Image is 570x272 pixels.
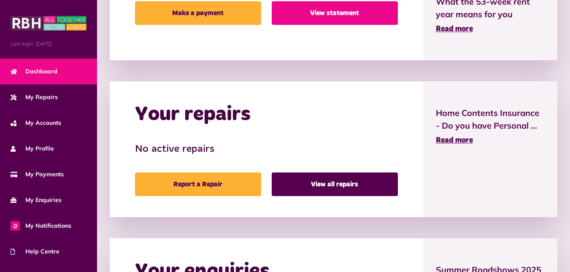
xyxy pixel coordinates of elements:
[135,102,251,127] h2: Your repairs
[11,40,86,48] span: Last login: [DATE]
[135,143,398,156] h3: No active repairs
[272,1,398,25] a: View statement
[11,221,71,230] span: My Notifications
[11,247,59,256] span: Help Centre
[135,1,261,25] a: Make a payment
[11,144,54,153] span: My Profile
[272,172,398,196] a: View all repairs
[11,67,57,76] span: Dashboard
[11,221,20,230] span: 0
[11,118,61,127] span: My Accounts
[11,15,86,32] img: MyRBH
[436,107,545,146] a: Home Contents Insurance - Do you have Personal ... Read more
[135,172,261,196] a: Report a Repair
[11,196,62,205] span: My Enquiries
[11,170,64,179] span: My Payments
[436,107,545,132] span: Home Contents Insurance - Do you have Personal ...
[436,25,473,33] span: Read more
[11,93,58,102] span: My Repairs
[436,137,473,144] span: Read more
